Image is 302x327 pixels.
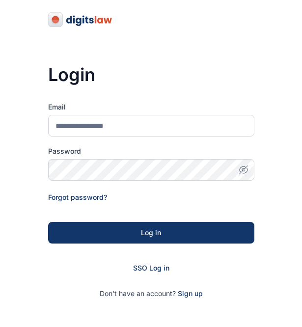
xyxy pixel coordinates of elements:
[64,228,239,238] div: Log in
[48,146,254,156] label: Password
[178,289,203,298] a: Sign up
[48,65,254,84] h3: Login
[48,289,254,299] p: Don't have an account?
[178,289,203,299] span: Sign up
[48,102,254,112] label: Email
[48,193,107,201] a: Forgot password?
[133,264,169,272] a: SSO Log in
[48,222,254,244] button: Log in
[48,12,113,27] img: digitslaw-logo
